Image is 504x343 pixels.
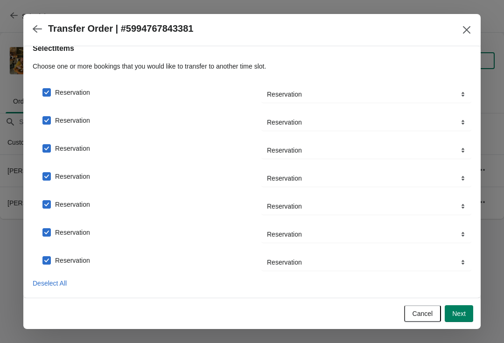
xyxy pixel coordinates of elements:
[452,310,466,317] span: Next
[445,305,473,322] button: Next
[55,88,90,97] span: Reservation
[55,228,90,237] span: Reservation
[33,43,471,54] h2: Select Items
[48,23,193,34] h2: Transfer Order | #5994767843381
[404,305,441,322] button: Cancel
[55,116,90,125] span: Reservation
[413,310,433,317] span: Cancel
[29,275,70,292] button: Deselect All
[458,21,475,38] button: Close
[55,200,90,209] span: Reservation
[55,172,90,181] span: Reservation
[55,256,90,265] span: Reservation
[55,144,90,153] span: Reservation
[33,280,67,287] span: Deselect All
[33,62,471,71] p: Choose one or more bookings that you would like to transfer to another time slot.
